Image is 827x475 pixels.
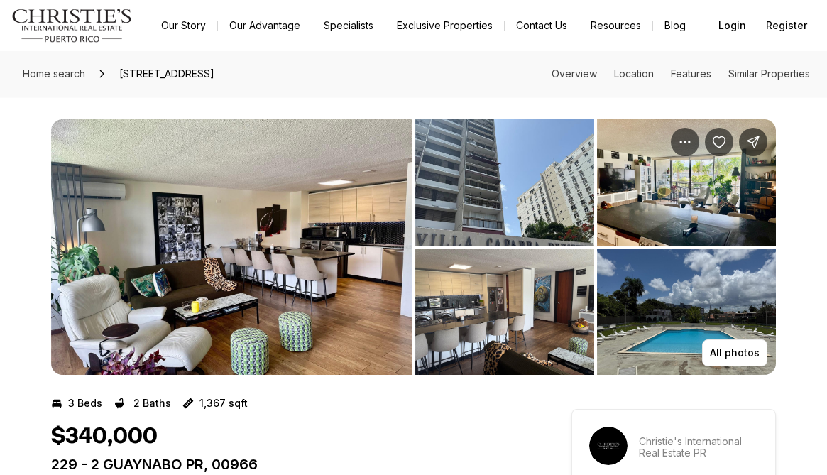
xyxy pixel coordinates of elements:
[415,119,594,246] button: View image gallery
[415,119,777,375] li: 2 of 2
[671,128,699,156] button: Property options
[11,9,133,43] img: logo
[51,119,412,375] button: View image gallery
[505,16,579,36] button: Contact Us
[710,11,755,40] button: Login
[579,16,652,36] a: Resources
[51,456,520,473] p: 229 - 2 GUAYNABO PR, 00966
[614,67,654,80] a: Skip to: Location
[653,16,697,36] a: Blog
[114,62,220,85] span: [STREET_ADDRESS]
[597,249,776,375] button: View image gallery
[199,398,248,409] p: 1,367 sqft
[757,11,816,40] button: Register
[718,20,746,31] span: Login
[17,62,91,85] a: Home search
[218,16,312,36] a: Our Advantage
[705,128,733,156] button: Save Property: 229 - 2
[552,68,810,80] nav: Page section menu
[133,398,171,409] p: 2 Baths
[385,16,504,36] a: Exclusive Properties
[23,67,85,80] span: Home search
[150,16,217,36] a: Our Story
[739,128,767,156] button: Share Property: 229 - 2
[51,423,158,450] h1: $340,000
[728,67,810,80] a: Skip to: Similar Properties
[552,67,597,80] a: Skip to: Overview
[68,398,102,409] p: 3 Beds
[51,119,776,375] div: Listing Photos
[702,339,767,366] button: All photos
[415,249,594,375] button: View image gallery
[312,16,385,36] a: Specialists
[766,20,807,31] span: Register
[51,119,412,375] li: 1 of 2
[597,119,776,246] button: View image gallery
[671,67,711,80] a: Skip to: Features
